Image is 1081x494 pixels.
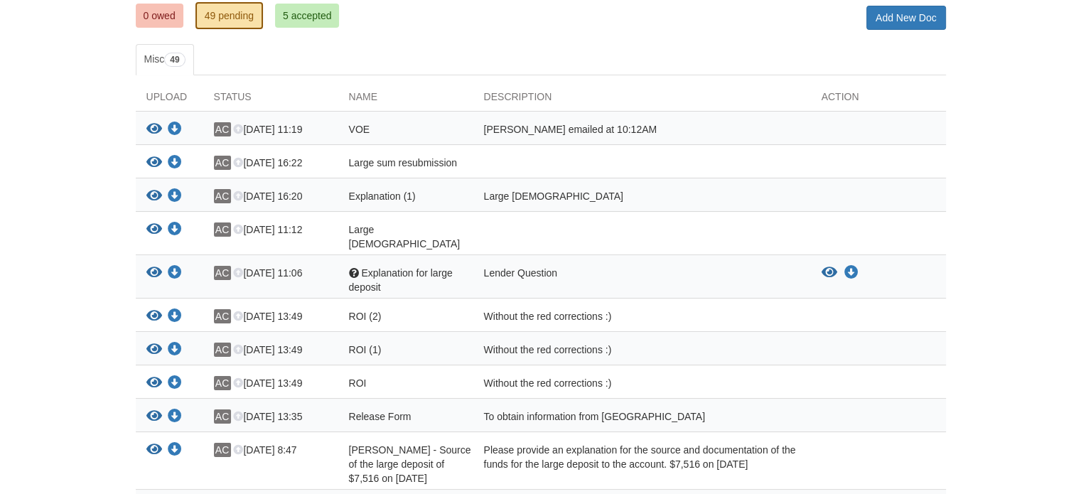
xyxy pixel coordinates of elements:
[473,266,811,294] div: Lender Question
[203,90,338,111] div: Status
[168,158,182,169] a: Download Large sum resubmission
[473,343,811,361] div: Without the red corrections :)
[195,2,263,29] a: 49 pending
[146,309,162,324] button: View ROI (2)
[214,343,231,357] span: AC
[233,444,296,456] span: [DATE] 8:47
[349,224,461,249] span: Large [DEMOGRAPHIC_DATA]
[349,311,382,322] span: ROI (2)
[168,191,182,203] a: Download Explanation (1)
[168,124,182,136] a: Download VOE
[349,344,382,355] span: ROI (1)
[338,90,473,111] div: Name
[233,377,302,389] span: [DATE] 13:49
[233,157,302,168] span: [DATE] 16:22
[233,267,302,279] span: [DATE] 11:06
[146,189,162,204] button: View Explanation (1)
[233,411,302,422] span: [DATE] 13:35
[233,190,302,202] span: [DATE] 16:20
[349,267,453,293] span: Explanation for large deposit
[275,4,340,28] a: 5 accepted
[146,343,162,358] button: View ROI (1)
[214,222,231,237] span: AC
[473,189,811,208] div: Large [DEMOGRAPHIC_DATA]
[349,157,458,168] span: Large sum resubmission
[168,345,182,356] a: Download ROI (1)
[214,443,231,457] span: AC
[811,90,946,111] div: Action
[164,53,185,67] span: 49
[136,4,183,28] a: 0 owed
[233,311,302,322] span: [DATE] 13:49
[349,411,412,422] span: Release Form
[473,309,811,328] div: Without the red corrections :)
[473,409,811,428] div: To obtain information from [GEOGRAPHIC_DATA]
[146,266,162,281] button: View Explanation for large deposit
[866,6,946,30] a: Add New Doc
[822,266,837,280] button: View Explanation for large deposit
[168,268,182,279] a: Download Explanation for large deposit
[214,156,231,170] span: AC
[233,344,302,355] span: [DATE] 13:49
[214,266,231,280] span: AC
[473,90,811,111] div: Description
[168,311,182,323] a: Download ROI (2)
[214,309,231,323] span: AC
[168,225,182,236] a: Download Large Sum
[844,267,859,279] a: Download Explanation for large deposit
[146,409,162,424] button: View Release Form
[146,156,162,171] button: View Large sum resubmission
[349,124,370,135] span: VOE
[473,376,811,394] div: Without the red corrections :)
[214,189,231,203] span: AC
[214,409,231,424] span: AC
[349,444,471,484] span: [PERSON_NAME] - Source of the large deposit of $7,516 on [DATE]
[473,443,811,485] div: Please provide an explanation for the source and documentation of the funds for the large deposit...
[349,190,416,202] span: Explanation (1)
[214,376,231,390] span: AC
[146,376,162,391] button: View ROI
[146,443,162,458] button: View Angelica Creech - Source of the large deposit of $7,516 on 06/13/25
[146,122,162,137] button: View VOE
[233,124,302,135] span: [DATE] 11:19
[136,44,194,75] a: Misc
[168,378,182,390] a: Download ROI
[233,224,302,235] span: [DATE] 11:12
[136,90,203,111] div: Upload
[168,412,182,423] a: Download Release Form
[473,122,811,141] div: [PERSON_NAME] emailed at 10:12AM
[146,222,162,237] button: View Large Sum
[214,122,231,136] span: AC
[349,377,367,389] span: ROI
[168,445,182,456] a: Download Angelica Creech - Source of the large deposit of $7,516 on 06/13/25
